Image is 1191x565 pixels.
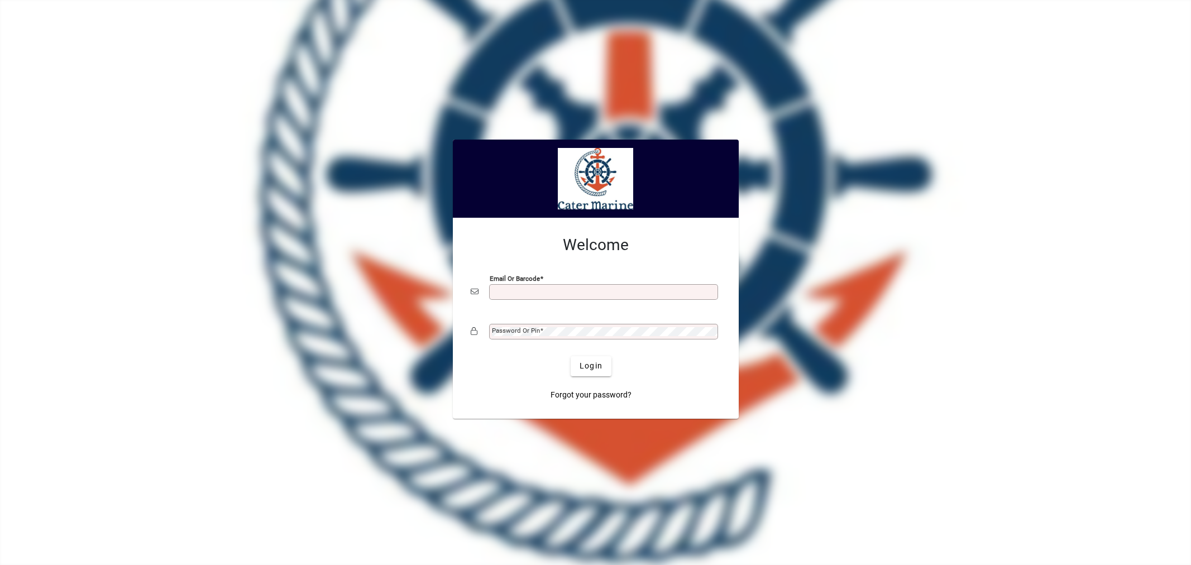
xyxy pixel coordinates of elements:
[571,356,611,376] button: Login
[492,327,540,334] mat-label: Password or Pin
[551,389,632,401] span: Forgot your password?
[490,274,540,282] mat-label: Email or Barcode
[580,360,602,372] span: Login
[471,236,721,255] h2: Welcome
[546,385,636,405] a: Forgot your password?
